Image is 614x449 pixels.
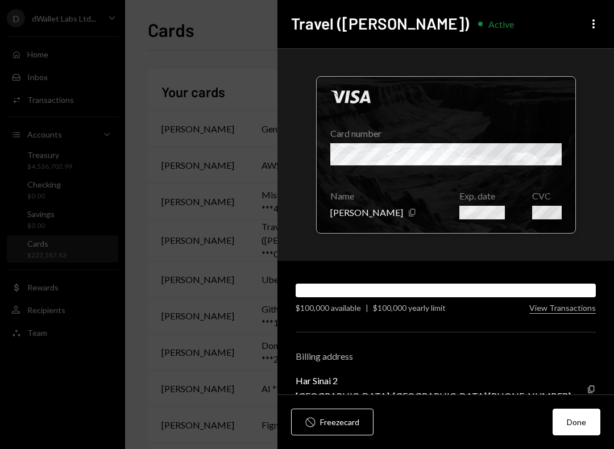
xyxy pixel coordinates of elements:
div: [GEOGRAPHIC_DATA], [GEOGRAPHIC_DATA] [PHONE_NUMBER] [296,390,571,401]
div: | [366,302,368,314]
div: Har Sinai 2 [296,375,571,386]
button: Done [553,409,600,435]
div: $100,000 yearly limit [373,302,446,314]
div: Click to hide [316,76,576,234]
div: Active [488,19,514,30]
button: Freezecard [291,409,374,435]
button: View Transactions [529,303,596,314]
div: $100,000 available [296,302,361,314]
div: Freeze card [320,416,359,428]
h2: Travel ([PERSON_NAME]) [291,13,469,35]
div: Billing address [296,351,596,361]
